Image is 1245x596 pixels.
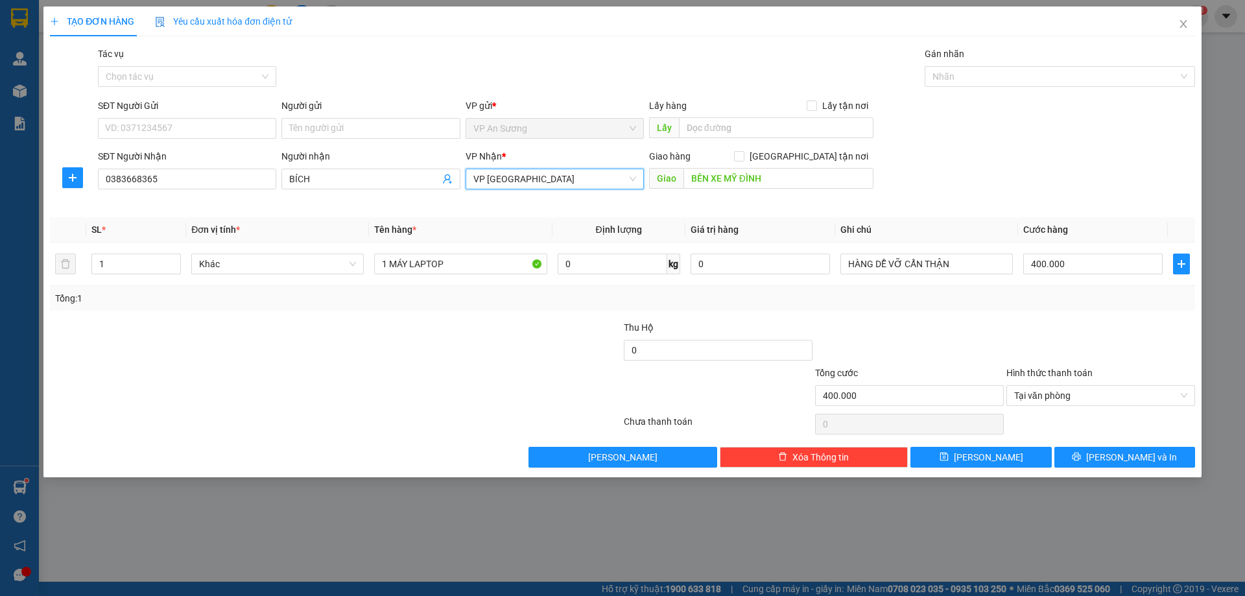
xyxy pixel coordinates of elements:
[55,88,101,102] span: 200.000
[1054,447,1195,468] button: printer[PERSON_NAME] và In
[62,167,83,188] button: plus
[50,17,59,26] span: plus
[5,16,95,44] p: Gửi:
[910,447,1051,468] button: save[PERSON_NAME]
[5,16,60,44] span: VP An Sương
[191,224,240,235] span: Đơn vị tính
[466,99,644,113] div: VP gửi
[1174,259,1189,269] span: plus
[778,452,787,462] span: delete
[667,254,680,274] span: kg
[98,99,276,113] div: SĐT Người Gửi
[649,101,687,111] span: Lấy hàng
[596,224,642,235] span: Định lượng
[155,16,292,27] span: Yêu cầu xuất hóa đơn điện tử
[55,291,480,305] div: Tổng: 1
[940,452,949,462] span: save
[1072,452,1081,462] span: printer
[374,254,547,274] input: VD: Bàn, Ghế
[624,322,654,333] span: Thu Hộ
[50,16,134,27] span: TẠO ĐƠN HÀNG
[840,254,1013,274] input: Ghi Chú
[744,149,873,163] span: [GEOGRAPHIC_DATA] tận nơi
[63,173,82,183] span: plus
[473,119,636,138] span: VP An Sương
[98,149,276,163] div: SĐT Người Nhận
[954,450,1023,464] span: [PERSON_NAME]
[691,254,830,274] input: 0
[155,17,165,27] img: icon
[720,447,908,468] button: deleteXóa Thông tin
[473,169,636,189] span: VP Đà Lạt
[1165,6,1202,43] button: Close
[97,54,170,82] span: Gio LINH ĐG 73
[97,7,189,36] p: Nhận:
[1173,254,1190,274] button: plus
[1006,368,1093,378] label: Hình thức thanh toán
[649,168,683,189] span: Giao
[649,151,691,161] span: Giao hàng
[281,99,460,113] div: Người gửi
[33,88,52,102] span: CC:
[97,55,170,82] span: Giao:
[1023,224,1068,235] span: Cước hàng
[691,224,739,235] span: Giá trị hàng
[588,450,658,464] span: [PERSON_NAME]
[1086,450,1177,464] span: [PERSON_NAME] và In
[5,46,77,60] span: 0912828139
[98,49,124,59] label: Tác vụ
[679,117,873,138] input: Dọc đường
[1178,19,1189,29] span: close
[622,414,814,437] div: Chưa thanh toán
[442,174,453,184] span: user-add
[91,224,102,235] span: SL
[1014,386,1187,405] span: Tại văn phòng
[649,117,679,138] span: Lấy
[97,7,189,36] span: VP 330 [PERSON_NAME]
[815,368,858,378] span: Tổng cước
[792,450,849,464] span: Xóa Thông tin
[4,88,23,102] span: CR:
[683,168,873,189] input: Dọc đường
[466,151,502,161] span: VP Nhận
[26,88,33,102] span: 0
[5,62,25,75] span: Lấy:
[817,99,873,113] span: Lấy tận nơi
[199,254,356,274] span: Khác
[528,447,717,468] button: [PERSON_NAME]
[281,149,460,163] div: Người nhận
[925,49,964,59] label: Gán nhãn
[55,254,76,274] button: delete
[374,224,416,235] span: Tên hàng
[835,217,1018,243] th: Ghi chú
[97,38,169,52] span: 0986855824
